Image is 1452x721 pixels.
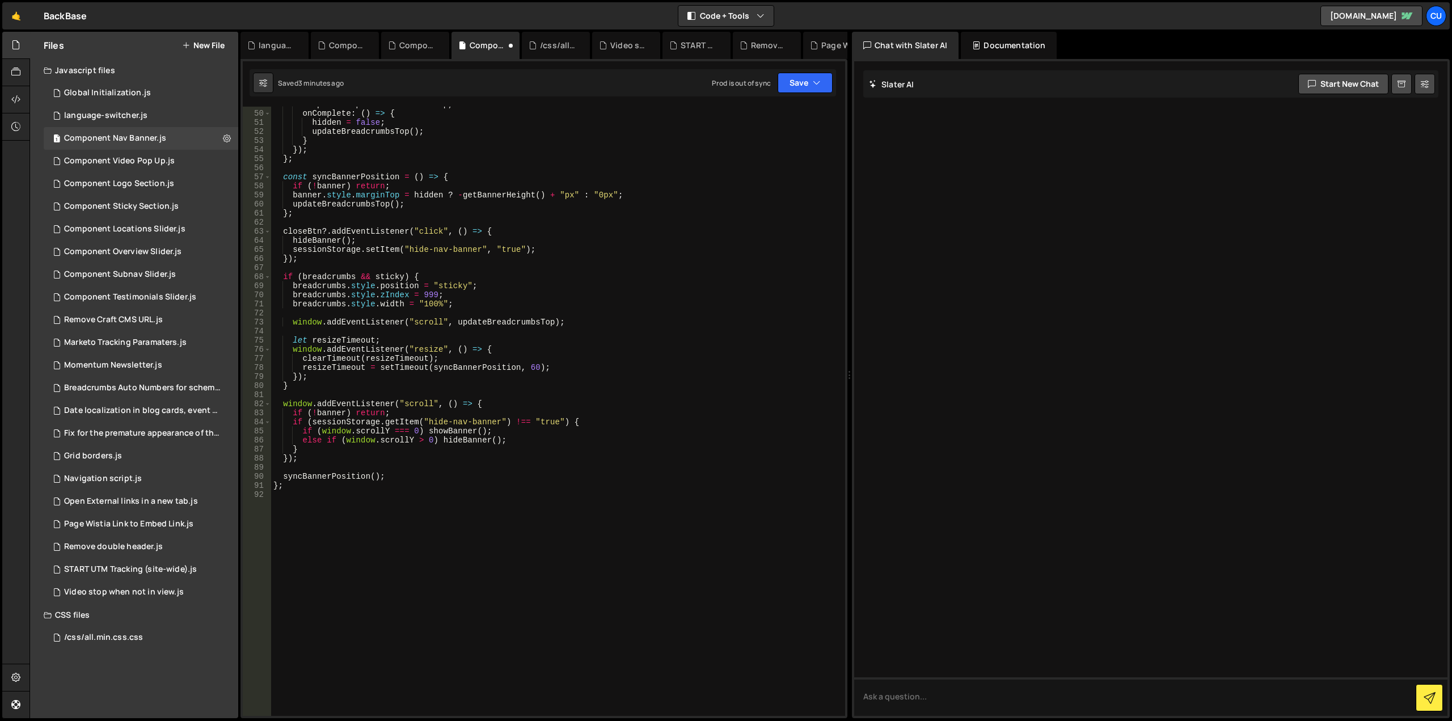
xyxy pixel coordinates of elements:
[53,135,60,144] span: 1
[243,327,271,336] div: 74
[44,286,238,309] div: 16770/48197.js
[243,336,271,345] div: 75
[64,201,179,212] div: Component Sticky Section.js
[243,408,271,418] div: 83
[30,59,238,82] div: Javascript files
[243,191,271,200] div: 59
[681,40,717,51] div: START UTM Tracking (site-wide).js
[243,463,271,472] div: 89
[44,104,238,127] div: 16770/48373.js
[540,40,576,51] div: /css/all.min.css.css
[44,422,242,445] div: 16770/48030.js
[64,428,221,438] div: Fix for the premature appearance of the filter tag.js
[243,390,271,399] div: 81
[44,354,238,377] div: 16770/48166.js
[243,345,271,354] div: 76
[712,78,771,88] div: Prod is out of sync
[44,218,238,241] div: 16770/48377.js
[64,156,175,166] div: Component Video Pop Up.js
[243,245,271,254] div: 65
[1426,6,1446,26] a: Cu
[64,383,221,393] div: Breadcrumbs Auto Numbers for schema markup.js
[243,490,271,499] div: 92
[44,172,238,195] div: 16770/48214.js
[44,150,238,172] div: 16770/48348.js
[243,227,271,236] div: 63
[751,40,787,51] div: Remove double header.js
[44,331,238,354] div: 16770/48157.js
[64,564,197,575] div: START UTM Tracking (site-wide).js
[44,513,238,536] div: 16770/48115.js
[243,218,271,227] div: 62
[259,40,295,51] div: language-switcher.js
[243,272,271,281] div: 68
[2,2,30,29] a: 🤙
[243,182,271,191] div: 58
[243,163,271,172] div: 56
[852,32,959,59] div: Chat with Slater AI
[243,472,271,481] div: 90
[44,82,238,104] div: 16770/48124.js
[243,372,271,381] div: 79
[243,200,271,209] div: 60
[44,195,238,218] div: 16770/48028.js
[243,263,271,272] div: 67
[243,236,271,245] div: 64
[44,445,238,467] div: 16770/48076.js
[470,40,506,51] div: Component Nav Banner.js
[243,436,271,445] div: 86
[44,9,87,23] div: BackBase
[64,269,176,280] div: Component Subnav Slider.js
[243,118,271,127] div: 51
[778,73,833,93] button: Save
[678,6,774,26] button: Code + Tools
[44,626,238,649] div: 16770/45829.css
[243,290,271,300] div: 70
[64,292,196,302] div: Component Testimonials Slider.js
[243,309,271,318] div: 72
[182,41,225,50] button: New File
[961,32,1057,59] div: Documentation
[243,427,271,436] div: 85
[64,315,163,325] div: Remove Craft CMS URL.js
[44,490,238,513] div: 16770/48078.js
[44,558,238,581] div: 16770/48123.js
[44,39,64,52] h2: Files
[64,88,151,98] div: Global Initialization.js
[1320,6,1423,26] a: [DOMAIN_NAME]
[44,127,238,150] div: 16770/48346.js
[243,454,271,463] div: 88
[243,172,271,182] div: 57
[298,78,344,88] div: 3 minutes ago
[243,381,271,390] div: 80
[64,474,142,484] div: Navigation script.js
[869,79,914,90] h2: Slater AI
[243,418,271,427] div: 84
[44,263,238,286] div: 16770/48198.js
[44,467,238,490] div: 16770/48120.js
[329,40,365,51] div: Component Locations Slider.js
[64,111,147,121] div: language-switcher.js
[30,604,238,626] div: CSS files
[44,309,238,331] div: 16770/48252.js
[64,360,162,370] div: Momentum Newsletter.js
[64,451,122,461] div: Grid borders.js
[243,300,271,309] div: 71
[243,127,271,136] div: 52
[243,399,271,408] div: 82
[64,519,193,529] div: Page Wistia Link to Embed Link.js
[243,363,271,372] div: 78
[64,133,166,144] div: Component Nav Banner.js
[243,209,271,218] div: 61
[821,40,858,51] div: Page Wistia Link to Embed Link.js
[243,445,271,454] div: 87
[243,145,271,154] div: 54
[64,496,198,507] div: Open External links in a new tab.js
[243,254,271,263] div: 66
[399,40,436,51] div: Component Video Pop Up.js
[243,136,271,145] div: 53
[64,338,187,348] div: Marketo Tracking Paramaters.js
[44,536,238,558] div: 16770/48122.js
[278,78,344,88] div: Saved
